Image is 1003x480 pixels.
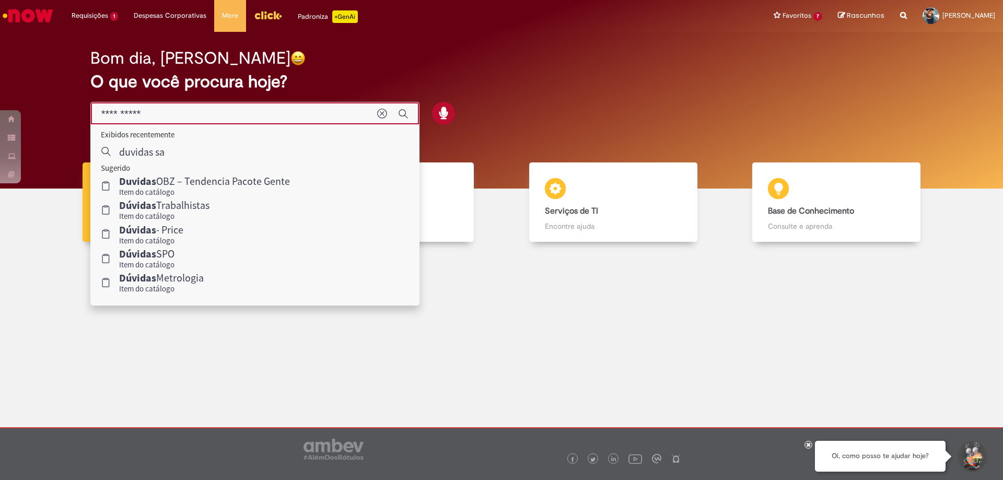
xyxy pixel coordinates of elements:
[332,10,358,23] p: +GenAi
[847,10,884,20] span: Rascunhos
[768,221,905,231] p: Consulte e aprenda
[768,206,854,216] b: Base de Conhecimento
[304,439,364,460] img: logo_footer_ambev_rotulo_gray.png
[628,452,642,465] img: logo_footer_youtube.png
[55,162,278,242] a: Tirar dúvidas Tirar dúvidas com Lupi Assist e Gen Ai
[813,12,822,21] span: 7
[815,441,946,472] div: Oi, como posso te ajudar hoje?
[90,49,290,67] h2: Bom dia, [PERSON_NAME]
[134,10,206,21] span: Despesas Corporativas
[222,10,238,21] span: More
[570,457,575,462] img: logo_footer_facebook.png
[590,457,596,462] img: logo_footer_twitter.png
[956,441,987,472] button: Iniciar Conversa de Suporte
[298,10,358,23] div: Padroniza
[72,10,108,21] span: Requisições
[942,11,995,20] span: [PERSON_NAME]
[725,162,949,242] a: Base de Conhecimento Consulte e aprenda
[290,51,306,66] img: happy-face.png
[783,10,811,21] span: Favoritos
[110,12,118,21] span: 1
[501,162,725,242] a: Serviços de TI Encontre ajuda
[254,7,282,23] img: click_logo_yellow_360x200.png
[545,221,682,231] p: Encontre ajuda
[611,456,616,463] img: logo_footer_linkedin.png
[545,206,598,216] b: Serviços de TI
[1,5,55,26] img: ServiceNow
[90,73,913,91] h2: O que você procura hoje?
[652,454,661,463] img: logo_footer_workplace.png
[671,454,681,463] img: logo_footer_naosei.png
[838,11,884,21] a: Rascunhos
